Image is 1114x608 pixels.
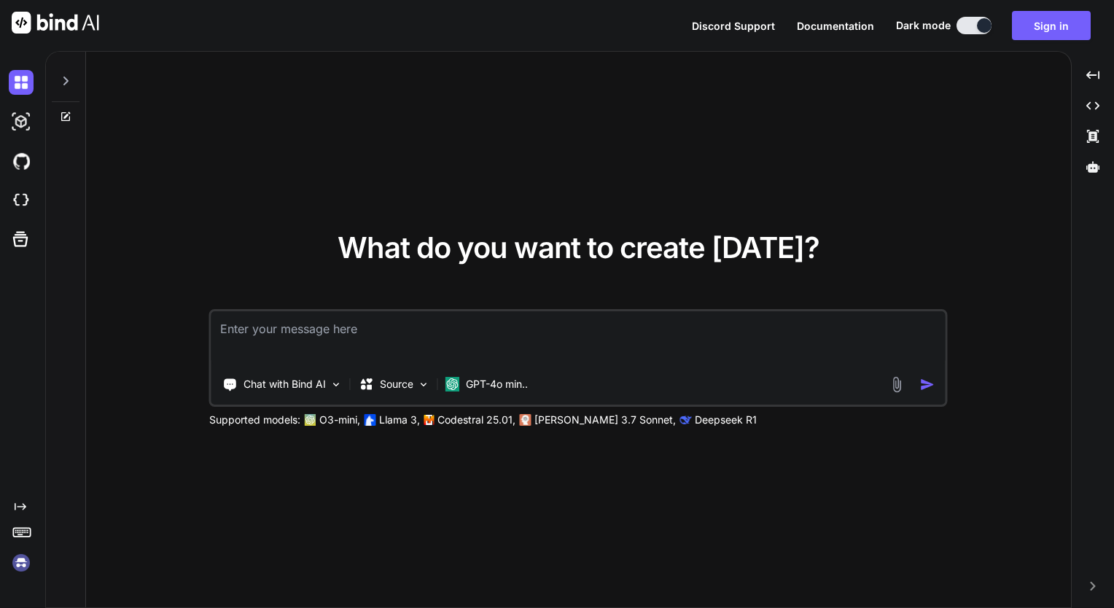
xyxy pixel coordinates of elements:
img: githubDark [9,149,34,174]
img: attachment [889,376,905,393]
span: Documentation [797,20,874,32]
img: Pick Models [418,378,430,391]
p: [PERSON_NAME] 3.7 Sonnet, [534,413,676,427]
img: signin [9,550,34,575]
p: Llama 3, [379,413,420,427]
img: Mistral-AI [424,415,435,425]
img: icon [920,377,935,392]
button: Sign in [1012,11,1091,40]
img: GPT-4o mini [445,377,460,391]
span: What do you want to create [DATE]? [338,230,819,265]
img: darkAi-studio [9,109,34,134]
p: Supported models: [209,413,300,427]
img: claude [520,414,531,426]
img: darkChat [9,70,34,95]
p: Codestral 25.01, [437,413,515,427]
p: Deepseek R1 [695,413,757,427]
p: Chat with Bind AI [244,377,326,391]
span: Dark mode [896,18,951,33]
img: Pick Tools [330,378,343,391]
img: claude [680,414,692,426]
button: Discord Support [692,18,775,34]
span: Discord Support [692,20,775,32]
img: GPT-4 [305,414,316,426]
img: cloudideIcon [9,188,34,213]
p: Source [380,377,413,391]
p: GPT-4o min.. [466,377,528,391]
button: Documentation [797,18,874,34]
img: Bind AI [12,12,99,34]
img: Llama2 [365,414,376,426]
p: O3-mini, [319,413,360,427]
